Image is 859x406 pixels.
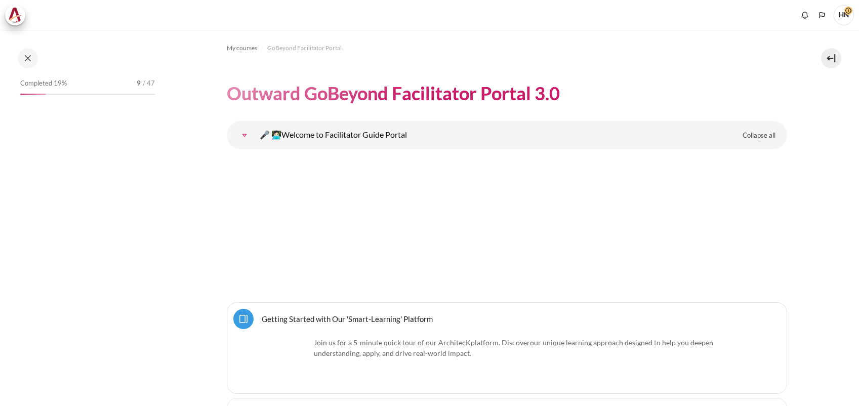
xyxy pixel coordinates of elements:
a: 🎤 👩🏻‍💻Welcome to Facilitator Guide Portal [234,125,255,145]
span: My courses [227,44,257,53]
a: Collapse all [735,127,783,144]
span: 9 [137,78,141,89]
span: / 47 [143,78,155,89]
span: Completed 19% [20,78,67,89]
a: Architeck Architeck [5,5,30,25]
img: Architeck [8,8,22,23]
span: Collapse all [743,131,775,141]
a: GoBeyond Facilitator Portal [267,42,342,54]
h1: Outward GoBeyond Facilitator Portal 3.0 [227,82,560,105]
button: Languages [814,8,830,23]
img: platform logo [260,337,310,387]
img: Banner [259,158,755,293]
a: My courses [227,42,257,54]
div: Show notification window with no new notifications [797,8,812,23]
p: Join us for a 5-minute quick tour of our ArchitecK platform. Discover [260,337,754,358]
nav: Navigation bar [227,40,787,56]
span: HN [834,5,854,25]
a: User menu [834,5,854,25]
a: Getting Started with Our 'Smart-Learning' Platform [262,314,433,323]
div: 19% [20,94,46,95]
span: GoBeyond Facilitator Portal [267,44,342,53]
